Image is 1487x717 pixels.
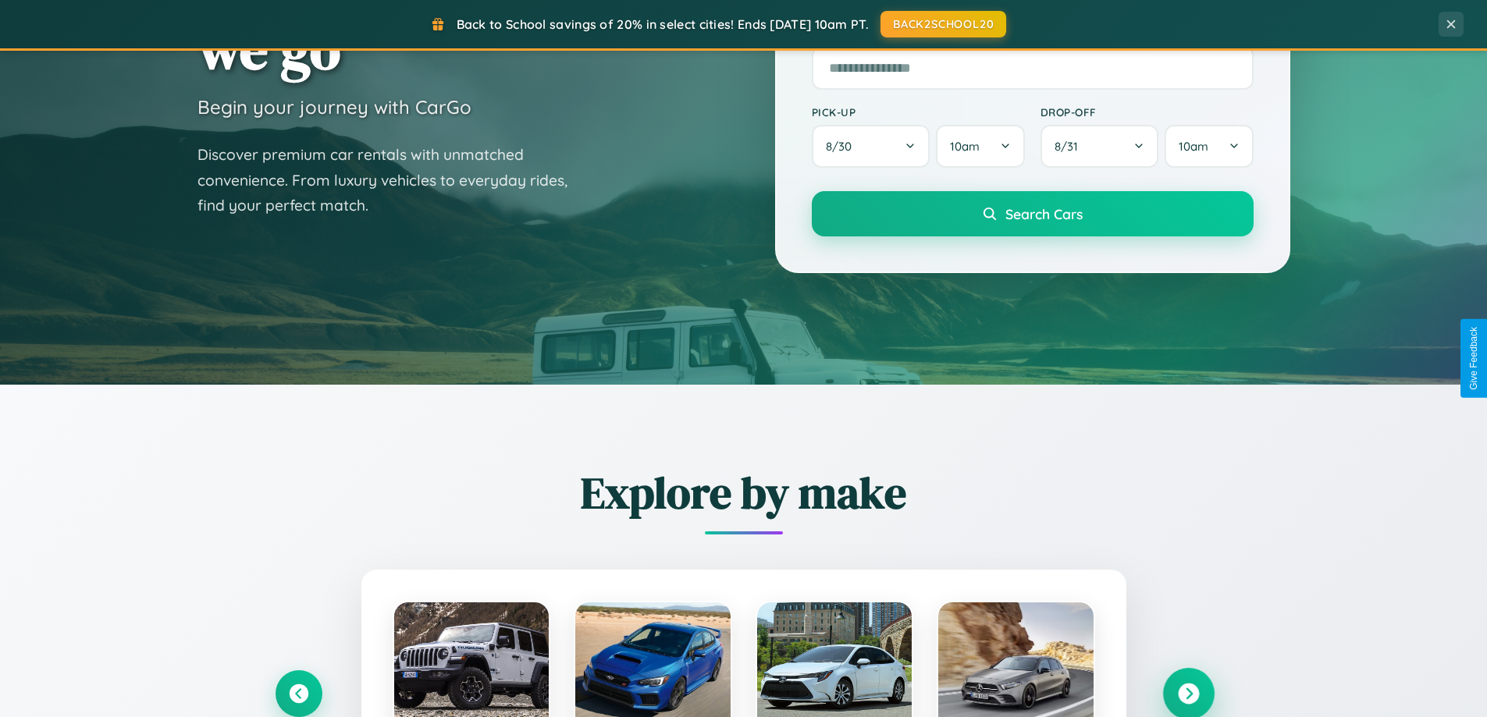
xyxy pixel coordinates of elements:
[826,139,859,154] span: 8 / 30
[812,125,930,168] button: 8/30
[812,105,1025,119] label: Pick-up
[457,16,869,32] span: Back to School savings of 20% in select cities! Ends [DATE] 10am PT.
[197,95,471,119] h3: Begin your journey with CarGo
[1005,205,1083,222] span: Search Cars
[197,142,588,218] p: Discover premium car rentals with unmatched convenience. From luxury vehicles to everyday rides, ...
[950,139,980,154] span: 10am
[276,463,1212,523] h2: Explore by make
[936,125,1024,168] button: 10am
[1041,105,1254,119] label: Drop-off
[880,11,1006,37] button: BACK2SCHOOL20
[1179,139,1208,154] span: 10am
[812,191,1254,236] button: Search Cars
[1165,125,1253,168] button: 10am
[1055,139,1086,154] span: 8 / 31
[1468,327,1479,390] div: Give Feedback
[1041,125,1159,168] button: 8/31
